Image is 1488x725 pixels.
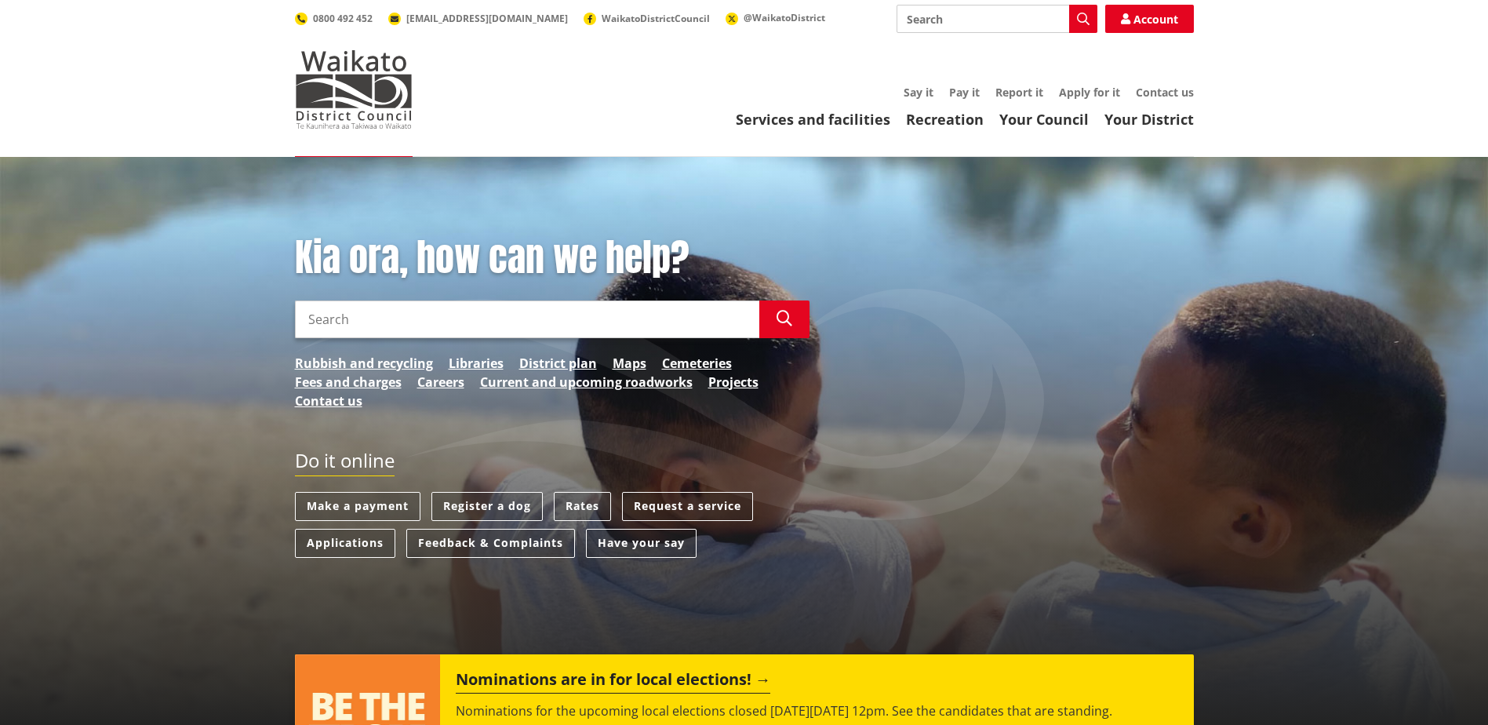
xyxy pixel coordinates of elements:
[613,354,646,373] a: Maps
[295,12,373,25] a: 0800 492 452
[584,12,710,25] a: WaikatoDistrictCouncil
[449,354,504,373] a: Libraries
[1104,110,1194,129] a: Your District
[1105,5,1194,33] a: Account
[897,5,1097,33] input: Search input
[736,110,890,129] a: Services and facilities
[1136,85,1194,100] a: Contact us
[406,529,575,558] a: Feedback & Complaints
[313,12,373,25] span: 0800 492 452
[295,373,402,392] a: Fees and charges
[406,12,568,25] span: [EMAIL_ADDRESS][DOMAIN_NAME]
[417,373,464,392] a: Careers
[295,50,413,129] img: Waikato District Council - Te Kaunihera aa Takiwaa o Waikato
[995,85,1043,100] a: Report it
[999,110,1089,129] a: Your Council
[480,373,693,392] a: Current and upcoming roadworks
[904,85,933,100] a: Say it
[906,110,984,129] a: Recreation
[456,701,1177,720] p: Nominations for the upcoming local elections closed [DATE][DATE] 12pm. See the candidates that ar...
[622,492,753,521] a: Request a service
[295,492,420,521] a: Make a payment
[456,670,770,694] h2: Nominations are in for local elections!
[295,301,759,338] input: Search input
[519,354,597,373] a: District plan
[431,492,543,521] a: Register a dog
[295,529,395,558] a: Applications
[295,392,362,410] a: Contact us
[726,11,825,24] a: @WaikatoDistrict
[554,492,611,521] a: Rates
[662,354,732,373] a: Cemeteries
[388,12,568,25] a: [EMAIL_ADDRESS][DOMAIN_NAME]
[295,235,809,281] h1: Kia ora, how can we help?
[586,529,697,558] a: Have your say
[295,450,395,477] h2: Do it online
[949,85,980,100] a: Pay it
[295,354,433,373] a: Rubbish and recycling
[708,373,759,392] a: Projects
[1059,85,1120,100] a: Apply for it
[744,11,825,24] span: @WaikatoDistrict
[602,12,710,25] span: WaikatoDistrictCouncil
